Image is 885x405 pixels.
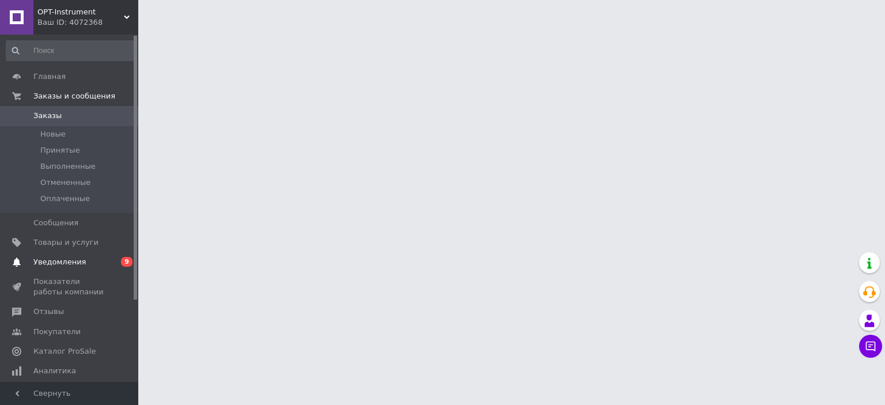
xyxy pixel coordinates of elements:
[6,40,136,61] input: Поиск
[33,346,96,357] span: Каталог ProSale
[40,161,96,172] span: Выполненные
[859,335,882,358] button: Чат с покупателем
[40,177,90,188] span: Отмененные
[33,327,81,337] span: Покупатели
[33,277,107,297] span: Показатели работы компании
[40,129,66,139] span: Новые
[33,257,86,267] span: Уведомления
[33,218,78,228] span: Сообщения
[33,237,99,248] span: Товары и услуги
[33,71,66,82] span: Главная
[37,7,124,17] span: OPT-Instrument
[33,111,62,121] span: Заказы
[121,257,133,267] span: 9
[33,366,76,376] span: Аналитика
[33,306,64,317] span: Отзывы
[37,17,138,28] div: Ваш ID: 4072368
[33,91,115,101] span: Заказы и сообщения
[40,194,90,204] span: Оплаченные
[40,145,80,156] span: Принятые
